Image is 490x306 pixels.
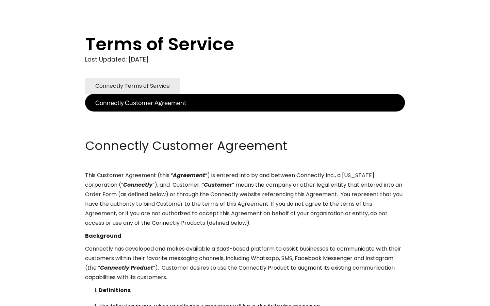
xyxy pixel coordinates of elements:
[100,264,153,272] em: Connectly Product
[95,98,186,107] div: Connectly Customer Agreement
[99,286,131,294] strong: Definitions
[7,293,41,304] aside: Language selected: English
[85,54,405,65] div: Last Updated: [DATE]
[95,81,170,91] div: Connectly Terms of Service
[85,112,405,121] p: ‍
[204,181,232,189] em: Customer
[173,171,205,179] em: Agreement
[85,244,405,282] p: Connectly has developed and makes available a SaaS-based platform to assist businesses to communi...
[85,124,405,134] p: ‍
[85,171,405,228] p: This Customer Agreement (this “ ”) is entered into by and between Connectly Inc., a [US_STATE] co...
[85,232,121,240] strong: Background
[85,137,405,154] h2: Connectly Customer Agreement
[14,294,41,304] ul: Language list
[85,34,378,54] h1: Terms of Service
[123,181,152,189] em: Connectly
